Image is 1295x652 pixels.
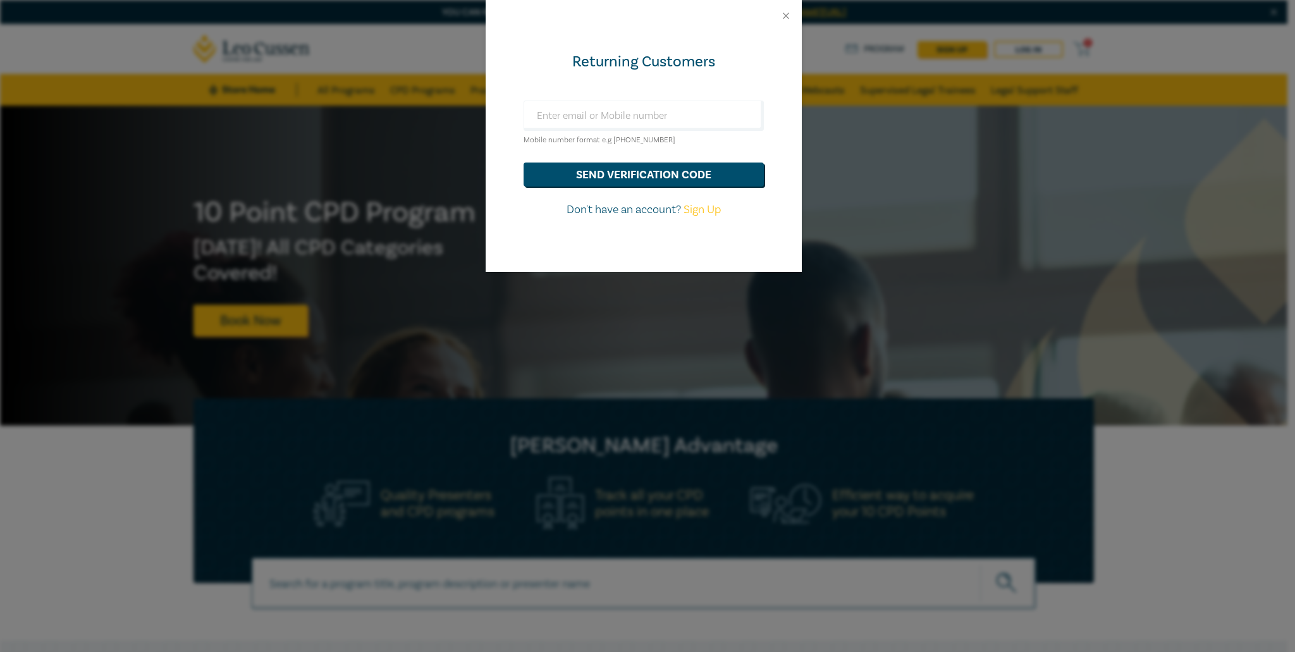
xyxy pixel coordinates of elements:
button: Close [780,10,792,22]
input: Enter email or Mobile number [524,101,764,131]
small: Mobile number format e.g [PHONE_NUMBER] [524,135,675,145]
div: Returning Customers [524,52,764,72]
a: Sign Up [684,202,721,217]
button: send verification code [524,163,764,187]
p: Don't have an account? [524,202,764,218]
